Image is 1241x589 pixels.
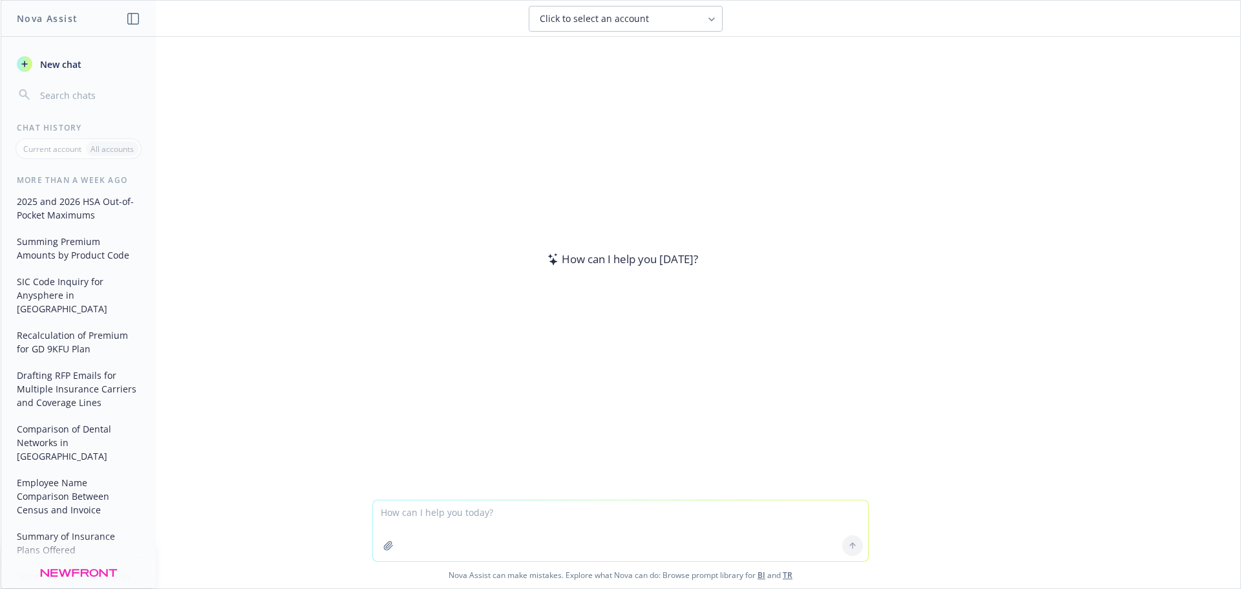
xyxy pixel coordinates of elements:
[37,86,140,104] input: Search chats
[12,271,145,319] button: SIC Code Inquiry for Anysphere in [GEOGRAPHIC_DATA]
[12,231,145,266] button: Summing Premium Amounts by Product Code
[1,175,156,186] div: More than a week ago
[12,191,145,226] button: 2025 and 2026 HSA Out-of-Pocket Maximums
[758,570,765,581] a: BI
[12,472,145,520] button: Employee Name Comparison Between Census and Invoice
[37,58,81,71] span: New chat
[1,122,156,133] div: Chat History
[6,562,1235,588] span: Nova Assist can make mistakes. Explore what Nova can do: Browse prompt library for and
[90,144,134,155] p: All accounts
[12,526,145,561] button: Summary of Insurance Plans Offered
[540,12,649,25] span: Click to select an account
[12,365,145,413] button: Drafting RFP Emails for Multiple Insurance Carriers and Coverage Lines
[12,325,145,359] button: Recalculation of Premium for GD 9KFU Plan
[12,418,145,467] button: Comparison of Dental Networks in [GEOGRAPHIC_DATA]
[544,251,698,268] div: How can I help you [DATE]?
[17,12,78,25] h1: Nova Assist
[23,144,81,155] p: Current account
[12,52,145,76] button: New chat
[529,6,723,32] button: Click to select an account
[783,570,792,581] a: TR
